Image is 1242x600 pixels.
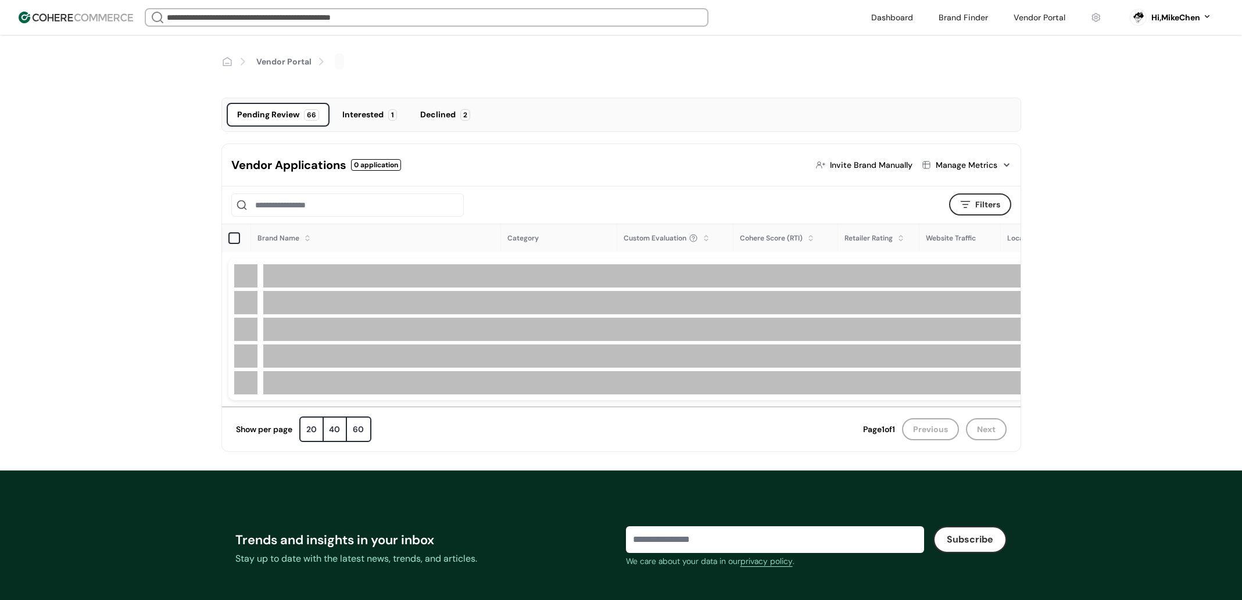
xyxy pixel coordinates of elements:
div: Vendor Applications [231,156,346,174]
div: 1 [388,109,397,121]
div: Page 1 of 1 [863,423,895,436]
div: Declined [420,109,456,121]
div: Retailer Rating [844,233,893,243]
div: 2 [460,109,470,121]
span: We care about your data in our [626,556,740,566]
div: 66 [304,109,319,121]
div: 60 [347,418,370,441]
div: Manage Metrics [936,159,997,171]
span: Location [1007,233,1036,243]
svg: 0 percent [1129,9,1147,26]
span: Website Traffic [926,233,976,243]
button: Hi,MikeChen [1151,12,1212,24]
div: 20 [300,418,324,441]
div: 0 application [351,159,401,171]
div: Stay up to date with the latest news, trends, and articles. [235,552,617,566]
span: . [793,556,794,566]
div: Hi, MikeChen [1151,12,1200,24]
div: Show per page [236,423,292,436]
button: Next [966,418,1007,440]
button: Previous [902,418,959,440]
a: privacy policy [740,555,793,567]
div: Interested [342,109,384,121]
button: Filters [949,193,1011,215]
div: 40 [324,418,347,441]
div: Pending Review [237,109,299,121]
span: Category [507,233,539,243]
div: Trends and insights in your inbox [235,530,617,549]
div: Brand Name [257,233,299,243]
span: Custom Evaluation [624,233,686,243]
a: Vendor Portal [256,56,312,68]
div: Cohere Score (RTI) [740,233,803,243]
div: Invite Brand Manually [830,159,912,171]
img: Cohere Logo [19,12,133,23]
nav: breadcrumb [221,53,1021,70]
button: Subscribe [933,526,1007,553]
